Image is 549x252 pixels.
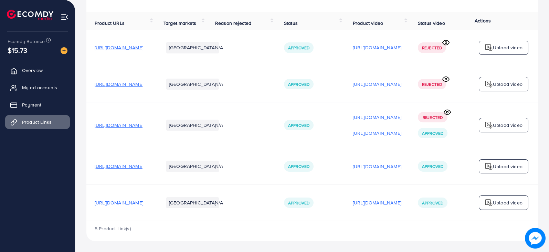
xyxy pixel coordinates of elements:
[5,98,70,112] a: Payment
[5,81,70,94] a: My ad accounts
[166,197,219,208] li: [GEOGRAPHIC_DATA]
[61,13,68,21] img: menu
[22,101,41,108] span: Payment
[485,121,493,129] img: logo
[525,228,546,249] img: image
[418,20,445,27] span: Status video
[284,20,298,27] span: Status
[166,42,219,53] li: [GEOGRAPHIC_DATA]
[353,113,401,121] p: [URL][DOMAIN_NAME]
[493,43,522,52] p: Upload video
[215,44,223,51] span: N/A
[475,17,491,24] span: Actions
[485,80,493,88] img: logo
[353,80,401,88] p: [URL][DOMAIN_NAME]
[493,199,522,207] p: Upload video
[166,120,219,131] li: [GEOGRAPHIC_DATA]
[95,199,143,206] span: [URL][DOMAIN_NAME]
[95,163,143,170] span: [URL][DOMAIN_NAME]
[95,20,125,27] span: Product URLs
[5,115,70,129] a: Product Links
[422,81,442,87] span: Rejected
[353,162,401,171] p: [URL][DOMAIN_NAME]
[353,199,401,207] p: [URL][DOMAIN_NAME]
[485,162,493,171] img: logo
[493,121,522,129] p: Upload video
[353,43,401,52] p: [URL][DOMAIN_NAME]
[22,84,57,91] span: My ad accounts
[422,200,443,206] span: Approved
[215,20,251,27] span: Reason rejected
[166,161,219,172] li: [GEOGRAPHIC_DATA]
[422,163,443,169] span: Approved
[423,114,443,120] span: Rejected
[215,122,223,129] span: N/A
[353,129,401,137] p: [URL][DOMAIN_NAME]
[22,119,52,125] span: Product Links
[215,199,223,206] span: N/A
[5,63,70,77] a: Overview
[493,80,522,88] p: Upload video
[95,44,143,51] span: [URL][DOMAIN_NAME]
[61,47,67,54] img: image
[215,81,223,88] span: N/A
[288,163,309,169] span: Approved
[8,45,27,55] span: $15.73
[288,122,309,128] span: Approved
[22,67,43,74] span: Overview
[95,81,143,88] span: [URL][DOMAIN_NAME]
[95,225,131,232] span: 5 Product Link(s)
[288,200,309,206] span: Approved
[95,122,143,129] span: [URL][DOMAIN_NAME]
[485,43,493,52] img: logo
[422,130,443,136] span: Approved
[288,45,309,51] span: Approved
[166,79,219,90] li: [GEOGRAPHIC_DATA]
[353,20,383,27] span: Product video
[493,162,522,171] p: Upload video
[215,163,223,170] span: N/A
[7,10,53,20] img: logo
[288,81,309,87] span: Approved
[422,45,442,51] span: Rejected
[163,20,196,27] span: Target markets
[485,199,493,207] img: logo
[8,38,45,45] span: Ecomdy Balance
